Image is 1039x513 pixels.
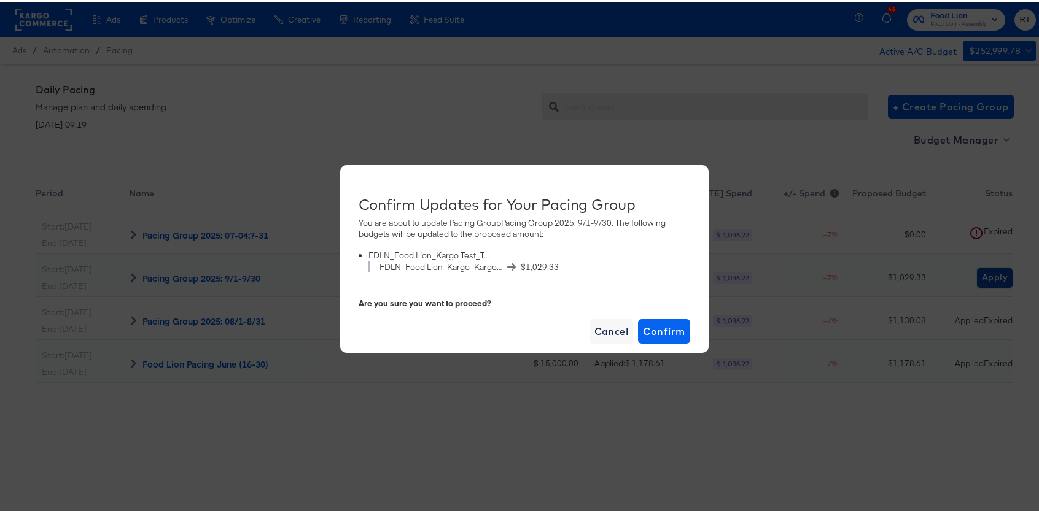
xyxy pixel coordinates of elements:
[359,215,690,280] div: You are about to update Pacing Group Pacing Group 2025: 9/1-9/30 . The following budgets will be ...
[594,320,629,337] span: Cancel
[359,193,690,210] div: Confirm Updates for Your Pacing Group
[359,295,690,307] div: Are you sure you want to proceed?
[368,247,491,259] div: FDLN_Food Lion_Kargo Test_Traffic_Brand Initiative_March_3.1.25-3.31.25
[638,317,690,341] button: Confirm
[521,259,559,271] span: $ 1,029.33
[590,317,634,341] button: Cancel
[379,259,502,271] span: FDLN_Food Lion_Kargo_Kargo Test Budgeting_Traffic_Incremental_March_3.1.25_3.31.25
[643,320,685,337] span: Confirm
